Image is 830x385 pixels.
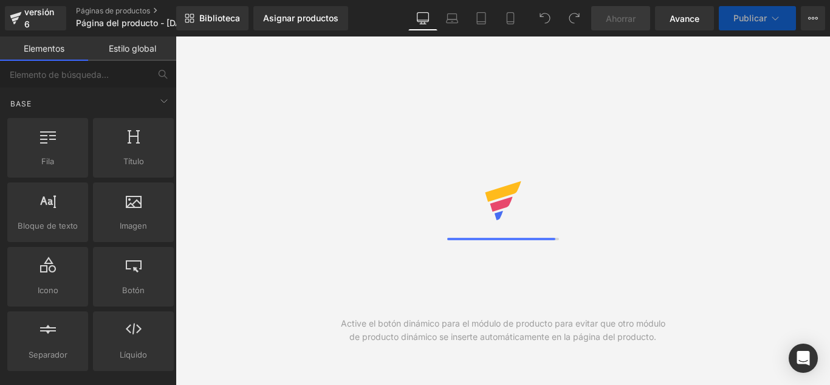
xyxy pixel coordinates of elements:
[467,6,496,30] a: Tableta
[24,43,64,54] font: Elementos
[122,285,145,295] font: Botón
[533,6,557,30] button: Deshacer
[408,6,437,30] a: De oficina
[733,13,767,23] font: Publicar
[670,13,699,24] font: Avance
[341,318,665,342] font: Active el botón dinámico para el módulo de producto para evitar que otro módulo de producto dinám...
[29,350,67,359] font: Separador
[655,6,714,30] a: Avance
[41,156,54,166] font: Fila
[24,7,54,29] font: versión 6
[5,6,66,30] a: versión 6
[76,18,228,28] font: Página del producto - [DATE] 11:51:33
[76,6,150,15] font: Páginas de productos
[437,6,467,30] a: Computadora portátil
[606,13,636,24] font: Ahorrar
[120,350,147,359] font: Líquido
[38,285,58,295] font: Icono
[10,99,32,108] font: Base
[801,6,825,30] button: Más
[76,6,216,16] a: Páginas de productos
[120,221,147,231] font: Imagen
[263,13,338,23] font: Asignar productos
[109,43,156,54] font: Estilo global
[496,6,525,30] a: Móvil
[562,6,586,30] button: Rehacer
[123,156,144,166] font: Título
[789,344,818,373] div: Open Intercom Messenger
[199,13,240,23] font: Biblioteca
[18,221,78,231] font: Bloque de texto
[719,6,796,30] button: Publicar
[176,6,249,30] a: Nueva Biblioteca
